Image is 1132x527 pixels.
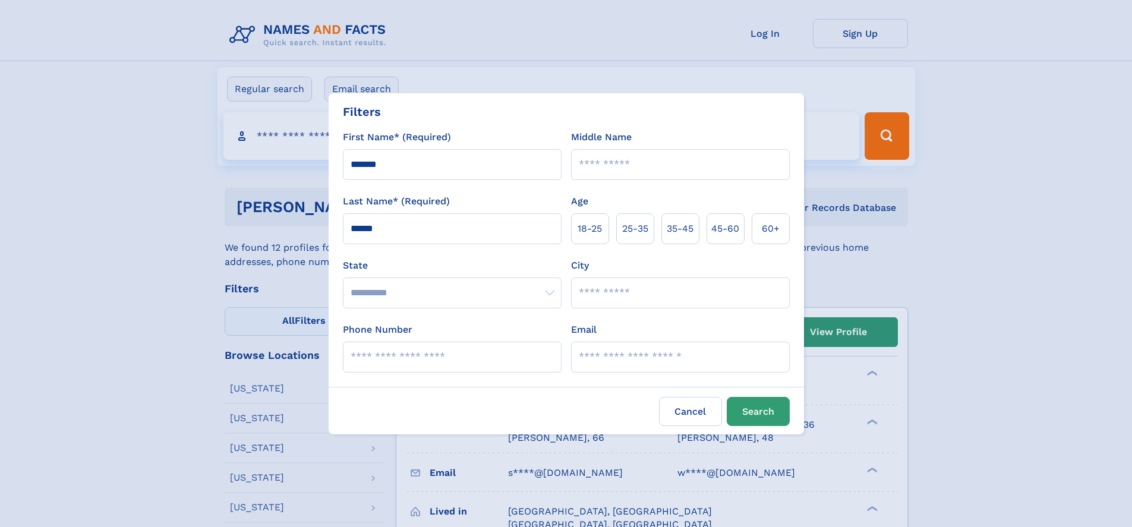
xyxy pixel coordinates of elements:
[622,222,648,236] span: 25‑35
[571,258,589,273] label: City
[711,222,739,236] span: 45‑60
[343,130,451,144] label: First Name* (Required)
[578,222,602,236] span: 18‑25
[659,397,722,426] label: Cancel
[667,222,693,236] span: 35‑45
[343,194,450,209] label: Last Name* (Required)
[343,103,381,121] div: Filters
[343,258,562,273] label: State
[343,323,412,337] label: Phone Number
[571,130,632,144] label: Middle Name
[762,222,780,236] span: 60+
[571,323,597,337] label: Email
[571,194,588,209] label: Age
[727,397,790,426] button: Search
